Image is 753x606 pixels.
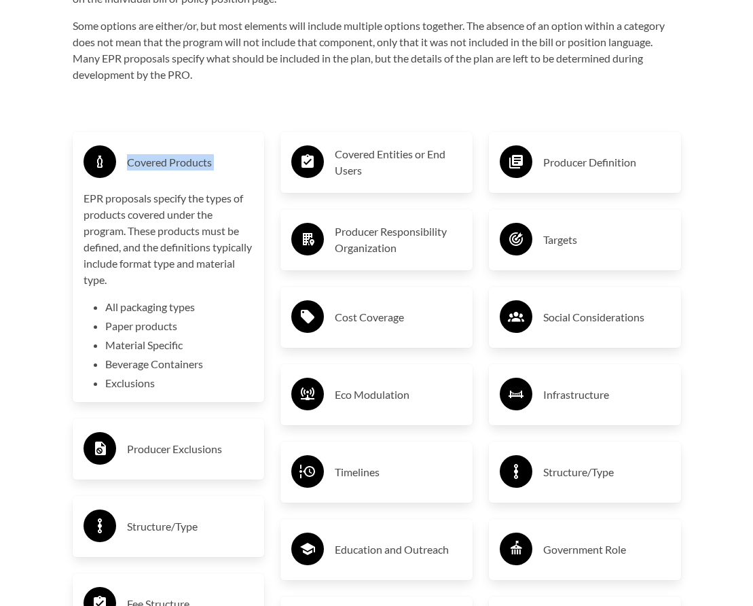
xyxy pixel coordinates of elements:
[335,384,462,406] h3: Eco Modulation
[105,318,254,334] li: Paper products
[105,299,254,315] li: All packaging types
[105,356,254,372] li: Beverage Containers
[335,224,462,256] h3: Producer Responsibility Organization
[543,539,670,560] h3: Government Role
[335,539,462,560] h3: Education and Outreach
[105,375,254,391] li: Exclusions
[335,461,462,483] h3: Timelines
[543,306,670,328] h3: Social Considerations
[73,18,681,83] p: Some options are either/or, but most elements will include multiple options together. The absence...
[335,146,462,179] h3: Covered Entities or End Users
[127,151,254,173] h3: Covered Products
[105,337,254,353] li: Material Specific
[127,438,254,460] h3: Producer Exclusions
[543,384,670,406] h3: Infrastructure
[84,190,254,288] p: EPR proposals specify the types of products covered under the program. These products must be def...
[335,306,462,328] h3: Cost Coverage
[543,229,670,251] h3: Targets
[127,516,254,537] h3: Structure/Type
[543,151,670,173] h3: Producer Definition
[543,461,670,483] h3: Structure/Type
